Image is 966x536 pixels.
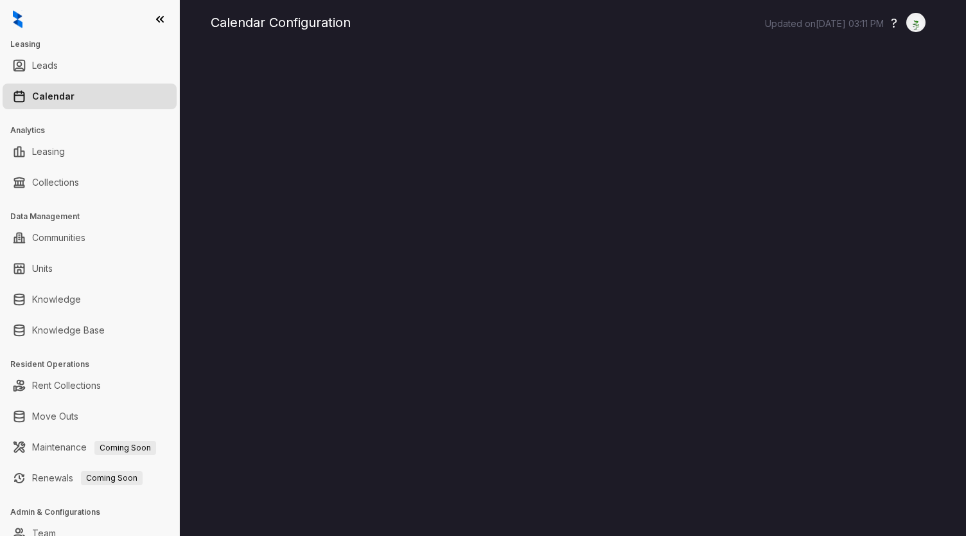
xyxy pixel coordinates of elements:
p: Updated on [DATE] 03:11 PM [765,17,884,30]
h3: Admin & Configurations [10,506,179,518]
li: Renewals [3,465,177,491]
iframe: retool [211,51,935,536]
li: Units [3,256,177,281]
li: Knowledge Base [3,317,177,343]
li: Maintenance [3,434,177,460]
a: Communities [32,225,85,251]
img: logo [13,10,22,28]
div: Calendar Configuration [211,13,935,32]
li: Communities [3,225,177,251]
a: Move Outs [32,404,78,429]
h3: Leasing [10,39,179,50]
span: Coming Soon [81,471,143,485]
a: Rent Collections [32,373,101,398]
img: UserAvatar [907,16,925,30]
a: RenewalsComing Soon [32,465,143,491]
a: Leads [32,53,58,78]
a: Calendar [32,84,75,109]
span: Coming Soon [94,441,156,455]
li: Calendar [3,84,177,109]
li: Leasing [3,139,177,165]
li: Rent Collections [3,373,177,398]
button: ? [891,13,897,33]
li: Leads [3,53,177,78]
a: Knowledge [32,287,81,312]
a: Units [32,256,53,281]
li: Knowledge [3,287,177,312]
li: Collections [3,170,177,195]
a: Collections [32,170,79,195]
a: Leasing [32,139,65,165]
h3: Data Management [10,211,179,222]
h3: Analytics [10,125,179,136]
a: Knowledge Base [32,317,105,343]
h3: Resident Operations [10,359,179,370]
li: Move Outs [3,404,177,429]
